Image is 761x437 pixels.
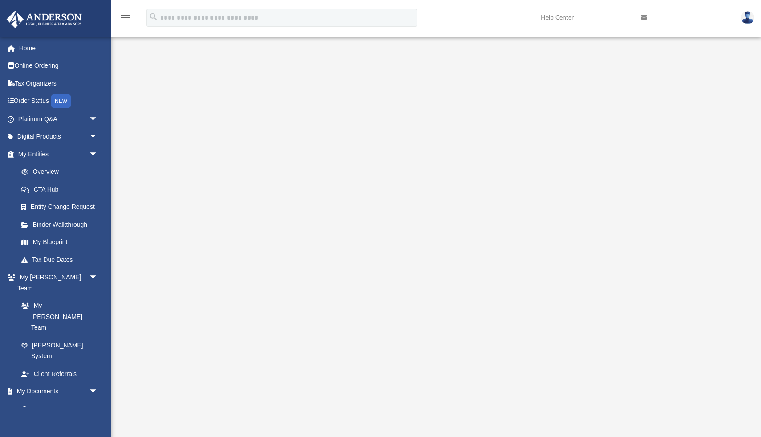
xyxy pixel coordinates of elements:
span: arrow_drop_down [89,128,107,146]
a: Order StatusNEW [6,92,111,110]
img: Anderson Advisors Platinum Portal [4,11,85,28]
a: My [PERSON_NAME] Teamarrow_drop_down [6,269,107,297]
span: arrow_drop_down [89,110,107,128]
a: My Documentsarrow_drop_down [6,383,107,400]
a: Entity Change Request [12,198,111,216]
a: Digital Productsarrow_drop_down [6,128,111,146]
a: Box [12,400,102,418]
a: Client Referrals [12,365,107,383]
img: User Pic [741,11,754,24]
a: Binder Walkthrough [12,216,111,233]
span: arrow_drop_down [89,383,107,401]
a: Overview [12,163,111,181]
i: search [149,12,158,22]
a: Tax Due Dates [12,251,111,269]
a: My Blueprint [12,233,107,251]
span: arrow_drop_down [89,145,107,163]
a: Online Ordering [6,57,111,75]
a: My [PERSON_NAME] Team [12,297,102,337]
div: NEW [51,94,71,108]
i: menu [120,12,131,23]
a: My Entitiesarrow_drop_down [6,145,111,163]
span: arrow_drop_down [89,269,107,287]
a: Tax Organizers [6,74,111,92]
a: [PERSON_NAME] System [12,336,107,365]
a: Platinum Q&Aarrow_drop_down [6,110,111,128]
a: Home [6,39,111,57]
a: CTA Hub [12,180,111,198]
a: menu [120,17,131,23]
